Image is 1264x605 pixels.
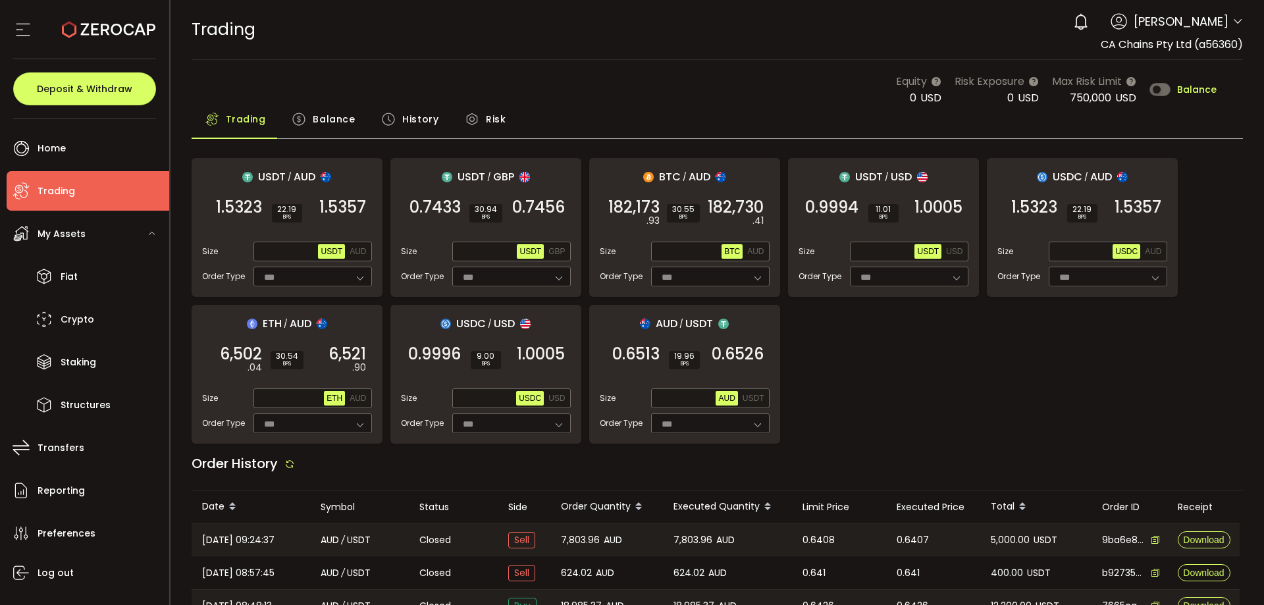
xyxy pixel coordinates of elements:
span: USDT [519,247,541,256]
div: Order ID [1092,500,1167,515]
button: AUD [716,391,737,406]
span: b9273550-9ec8-42ab-b440-debceb6bf362 [1102,566,1144,580]
span: BTC [724,247,740,256]
span: 1.0005 [914,201,962,214]
em: / [885,171,889,183]
span: Size [401,392,417,404]
span: USDT [258,169,286,185]
span: History [402,106,438,132]
span: Order Type [997,271,1040,282]
span: AUD [747,247,764,256]
span: USDT [917,247,939,256]
em: / [683,171,687,183]
em: .90 [352,361,366,375]
span: USDT [347,533,371,548]
em: .41 [752,214,764,228]
span: USDT [685,315,713,332]
span: 0.6407 [897,533,929,548]
span: Order Type [600,271,643,282]
span: 0.7456 [512,201,565,214]
span: Order Type [600,417,643,429]
i: BPS [276,360,298,368]
span: USDT [1034,533,1057,548]
span: Risk Exposure [955,73,1024,90]
span: AUD [708,566,727,581]
span: AUD [321,533,339,548]
button: AUD [745,244,766,259]
span: 0.6513 [612,348,660,361]
span: USD [920,90,941,105]
span: Order Type [202,271,245,282]
span: 5,000.00 [991,533,1030,548]
div: Total [980,496,1092,518]
span: AUD [290,315,311,332]
img: usd_portfolio.svg [917,172,928,182]
span: 0.641 [897,566,920,581]
em: / [488,318,492,330]
img: gbp_portfolio.svg [519,172,530,182]
span: 400.00 [991,566,1023,581]
button: ETH [324,391,345,406]
span: AUD [350,247,366,256]
span: USDT [1027,566,1051,581]
span: Size [202,246,218,257]
em: / [341,566,345,581]
span: 0.7433 [409,201,461,214]
i: BPS [672,213,695,221]
span: 9ba6e898-b757-436a-9a75-0c757ee03a1f [1102,533,1144,547]
span: GBP [493,169,514,185]
span: Trading [192,18,255,41]
span: Balance [1177,85,1217,94]
em: / [284,318,288,330]
i: BPS [674,360,695,368]
span: Order Type [401,417,444,429]
span: 9.00 [476,352,496,360]
span: 1.5323 [1011,201,1057,214]
span: 624.02 [561,566,592,581]
button: USDC [516,391,544,406]
img: usdt_portfolio.svg [718,319,729,329]
button: BTC [722,244,743,259]
span: 22.19 [277,205,297,213]
span: 22.19 [1072,205,1092,213]
span: Max Risk Limit [1052,73,1122,90]
span: [DATE] 09:24:37 [202,533,275,548]
span: Log out [38,564,74,583]
button: USD [546,391,567,406]
span: Size [997,246,1013,257]
span: Size [600,246,616,257]
span: USD [548,394,565,403]
span: Size [600,392,616,404]
span: AUD [294,169,315,185]
img: eth_portfolio.svg [247,319,257,329]
span: Staking [61,353,96,372]
span: USDT [855,169,883,185]
span: 1.5357 [319,201,366,214]
span: USDC [456,315,486,332]
span: 1.5323 [216,201,262,214]
span: 0.9994 [805,201,858,214]
span: USDT [743,394,764,403]
span: Order Type [401,271,444,282]
span: 30.55 [672,205,695,213]
span: Order Type [202,417,245,429]
div: Side [498,500,550,515]
div: 聊天小组件 [1111,463,1264,605]
span: USD [1018,90,1039,105]
span: USDT [321,247,342,256]
em: / [288,171,292,183]
span: 6,521 [329,348,366,361]
i: BPS [874,213,893,221]
span: AUD [716,533,735,548]
span: Sell [508,532,535,548]
div: Date [192,496,310,518]
span: Risk [486,106,506,132]
span: 30.94 [475,205,497,213]
button: USDC [1113,244,1140,259]
span: AUD [1145,247,1161,256]
span: 0.6408 [803,533,835,548]
img: aud_portfolio.svg [640,319,650,329]
span: USDT [458,169,485,185]
button: AUD [347,244,369,259]
div: Executed Price [886,500,980,515]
